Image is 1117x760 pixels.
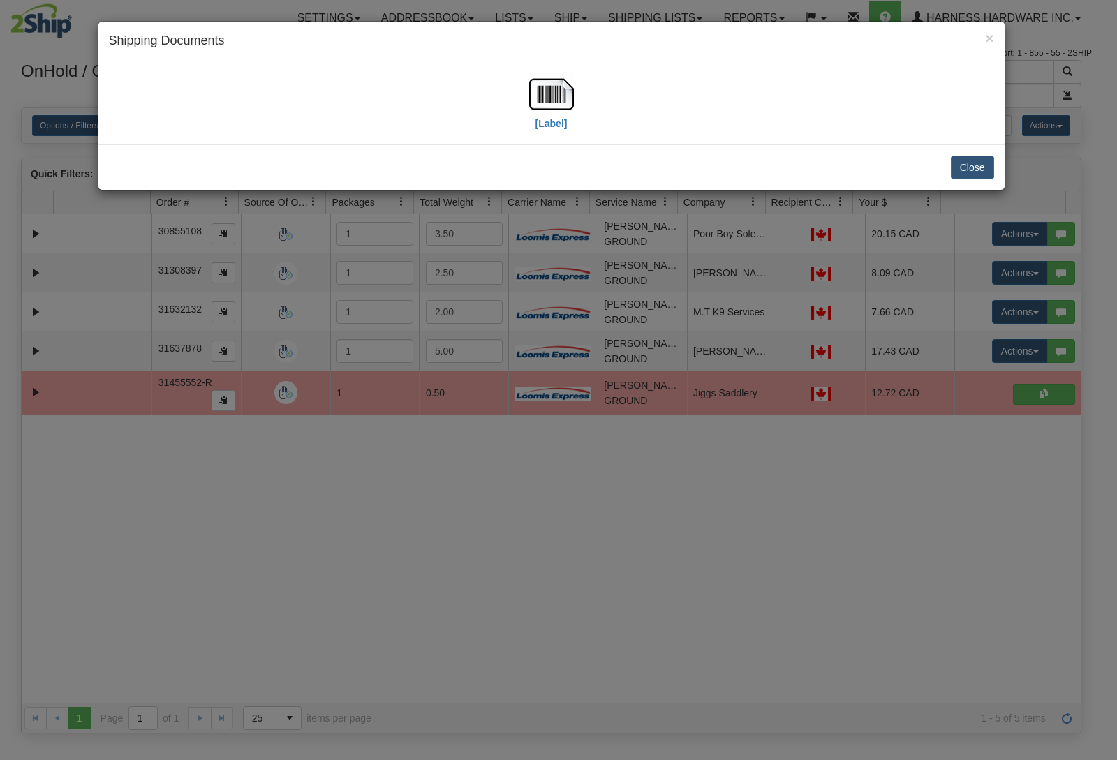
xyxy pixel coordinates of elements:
[109,32,994,50] h4: Shipping Documents
[985,31,993,45] button: Close
[985,30,993,46] span: ×
[535,117,568,131] label: [Label]
[529,72,574,117] img: barcode.jpg
[951,156,994,179] button: Close
[1085,308,1116,451] iframe: chat widget
[529,87,574,128] a: [Label]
